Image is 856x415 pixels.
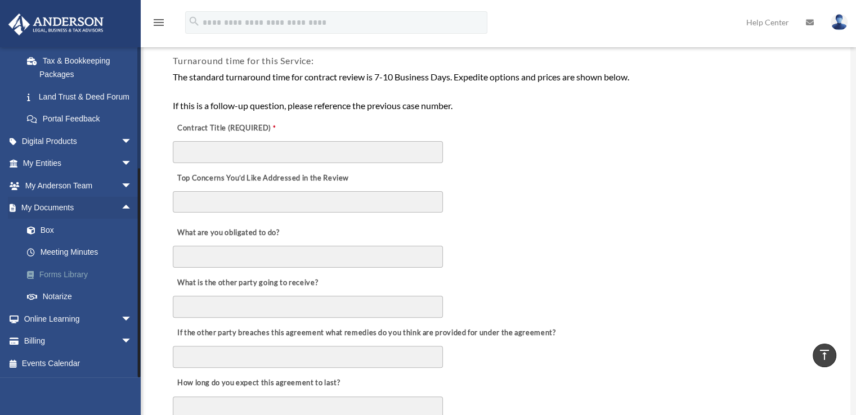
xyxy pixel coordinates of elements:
[8,330,149,353] a: Billingarrow_drop_down
[121,197,144,220] span: arrow_drop_up
[16,286,149,308] a: Notarize
[16,263,149,286] a: Forms Library
[121,174,144,197] span: arrow_drop_down
[8,174,149,197] a: My Anderson Teamarrow_drop_down
[818,348,831,362] i: vertical_align_top
[152,16,165,29] i: menu
[121,130,144,153] span: arrow_drop_down
[16,241,149,264] a: Meeting Minutes
[188,15,200,28] i: search
[173,225,285,241] label: What are you obligated to do?
[121,308,144,331] span: arrow_drop_down
[16,85,149,108] a: Land Trust & Deed Forum
[173,120,285,136] label: Contract Title (REQUIRED)
[8,130,149,152] a: Digital Productsarrow_drop_down
[8,308,149,330] a: Online Learningarrow_drop_down
[173,275,321,291] label: What is the other party going to receive?
[813,344,836,367] a: vertical_align_top
[16,49,149,85] a: Tax & Bookkeeping Packages
[8,152,149,175] a: My Entitiesarrow_drop_down
[152,20,165,29] a: menu
[16,108,149,130] a: Portal Feedback
[8,352,149,375] a: Events Calendar
[831,14,848,30] img: User Pic
[173,70,821,113] div: The standard turnaround time for contract review is 7-10 Business Days. Expedite options and pric...
[173,375,343,391] label: How long do you expect this agreement to last?
[173,170,352,186] label: Top Concerns You’d Like Addressed in the Review
[5,13,107,35] img: Anderson Advisors Platinum Portal
[16,219,149,241] a: Box
[8,197,149,219] a: My Documentsarrow_drop_up
[121,330,144,353] span: arrow_drop_down
[173,325,558,341] label: If the other party breaches this agreement what remedies do you think are provided for under the ...
[173,55,313,66] span: Turnaround time for this Service:
[121,152,144,175] span: arrow_drop_down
